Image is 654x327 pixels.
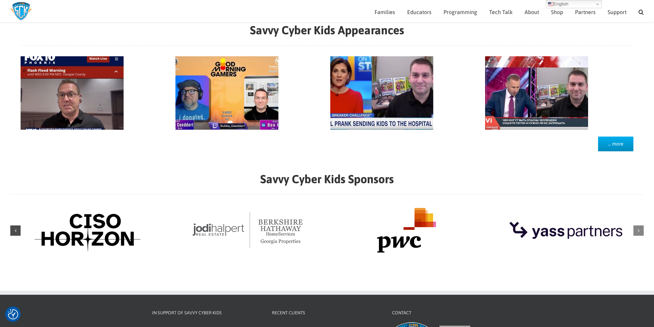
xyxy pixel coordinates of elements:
[608,9,627,15] span: Support
[187,208,308,253] img: Jodi Halpert Real Estate
[392,310,501,316] h4: Contact
[598,137,633,151] a: … more
[444,9,477,15] span: Programming
[10,208,166,254] div: 1 / 9
[575,9,596,15] span: Partners
[329,208,485,254] div: 3 / 9
[488,208,644,254] div: 4 / 9
[608,141,623,147] span: … more
[548,1,553,7] img: en
[375,9,395,15] span: Families
[346,208,467,253] img: PwC
[28,208,148,253] img: CISO Horizon
[489,9,513,15] span: Tech Talk
[10,2,32,21] img: Savvy Cyber Kids Logo
[152,310,261,316] h4: In Support of Savvy Cyber Kids
[10,225,21,236] div: Previous slide
[506,208,626,253] img: Yass Partners
[633,225,644,236] div: Next slide
[525,9,539,15] span: About
[8,309,18,319] button: Consent Preferences
[272,310,381,316] h4: Recent Clients
[250,23,404,37] strong: Savvy Cyber Kids Appearances
[170,208,325,254] div: 2 / 9
[551,9,563,15] span: Shop
[260,172,394,186] strong: Savvy Cyber Kids Sponsors
[407,9,432,15] span: Educators
[8,309,18,319] img: Revisit consent button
